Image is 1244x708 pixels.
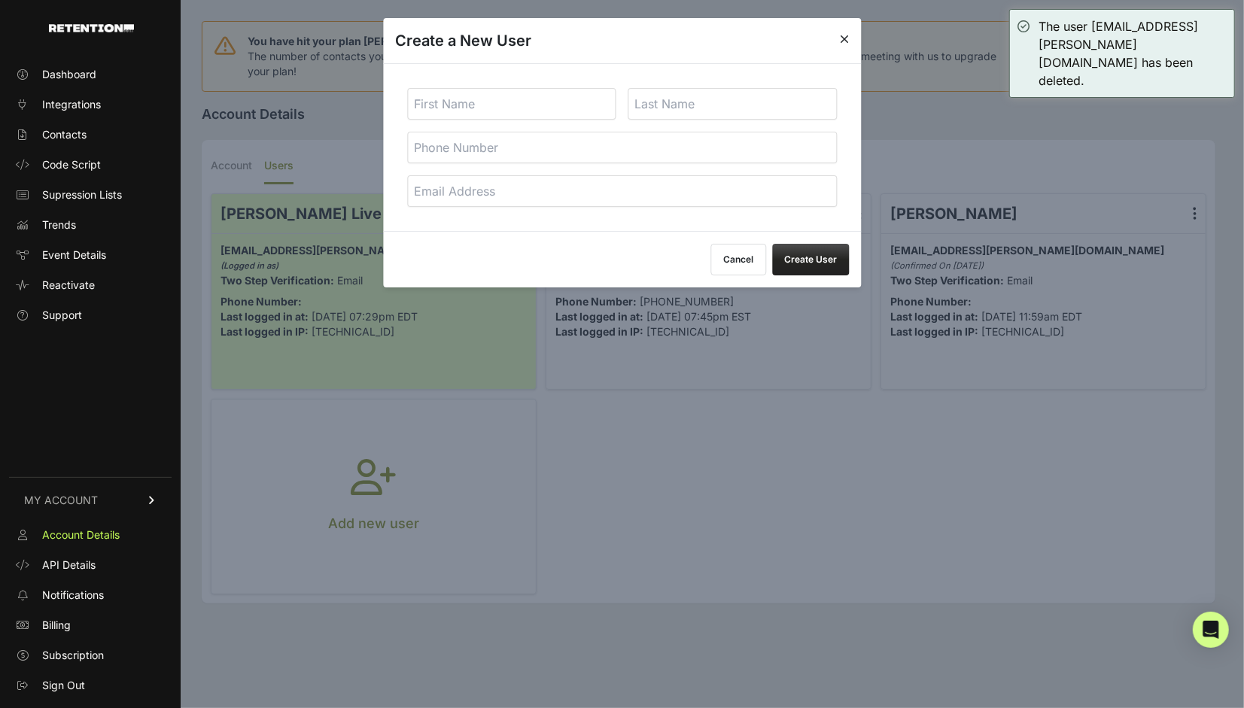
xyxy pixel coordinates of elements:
a: Billing [9,613,172,637]
div: Open Intercom Messenger [1193,612,1229,648]
div: The user [EMAIL_ADDRESS][PERSON_NAME][DOMAIN_NAME] has been deleted. [1039,17,1227,90]
input: Email Address [407,175,837,207]
span: Event Details [42,248,106,263]
span: Code Script [42,157,101,172]
a: Integrations [9,93,172,117]
a: Code Script [9,153,172,177]
a: Account Details [9,523,172,547]
img: tab_domain_overview_orange.svg [41,87,53,99]
button: Create User [772,244,849,275]
img: Retention.com [49,24,134,32]
span: API Details [42,558,96,573]
span: Notifications [42,588,104,603]
span: Dashboard [42,67,96,82]
h3: Create a New User [395,30,531,51]
img: website_grey.svg [24,39,36,51]
div: v 4.0.25 [42,24,74,36]
span: Subscription [42,648,104,663]
span: Trends [42,217,76,232]
span: Sign Out [42,678,85,693]
a: Trends [9,213,172,237]
a: Reactivate [9,273,172,297]
div: Keywords by Traffic [166,89,254,99]
span: Integrations [42,97,101,112]
span: Billing [42,618,71,633]
a: API Details [9,553,172,577]
span: Supression Lists [42,187,122,202]
span: Support [42,308,82,323]
a: Dashboard [9,62,172,87]
a: MY ACCOUNT [9,477,172,523]
div: Domain Overview [57,89,135,99]
a: Subscription [9,643,172,667]
input: First Name [407,88,616,120]
a: Event Details [9,243,172,267]
a: Supression Lists [9,183,172,207]
img: logo_orange.svg [24,24,36,36]
input: Last Name [628,88,838,120]
img: tab_keywords_by_traffic_grey.svg [150,87,162,99]
button: Cancel [710,244,766,275]
span: Contacts [42,127,87,142]
a: Sign Out [9,673,172,697]
span: MY ACCOUNT [24,493,98,508]
input: Phone Number [407,132,837,163]
div: Domain: [DOMAIN_NAME] [39,39,166,51]
a: Support [9,303,172,327]
a: Contacts [9,123,172,147]
span: Account Details [42,527,120,542]
a: Notifications [9,583,172,607]
span: Reactivate [42,278,95,293]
